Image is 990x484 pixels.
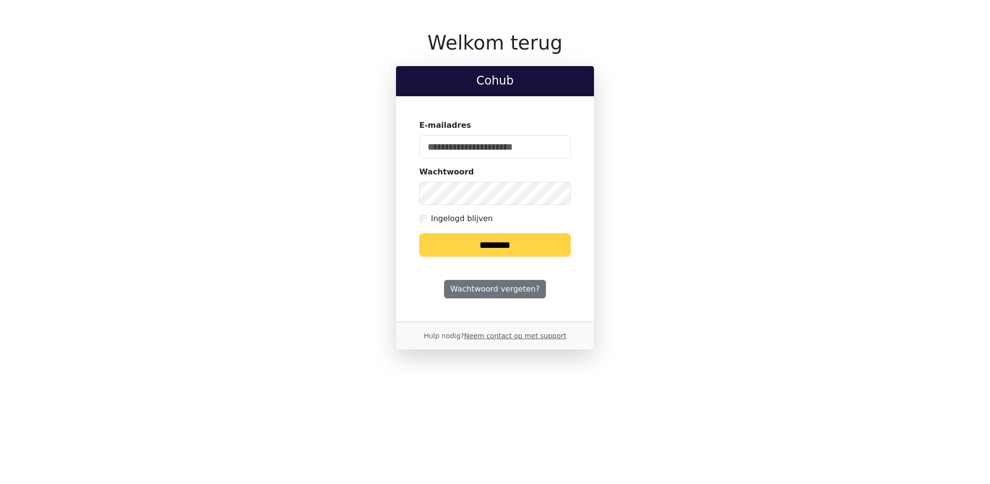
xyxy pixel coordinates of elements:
[464,332,566,340] a: Neem contact op met support
[424,332,566,340] small: Hulp nodig?
[404,74,586,88] h2: Cohub
[444,280,546,298] a: Wachtwoord vergeten?
[419,166,474,178] label: Wachtwoord
[396,31,594,54] h1: Welkom terug
[419,120,471,131] label: E-mailadres
[431,213,493,225] label: Ingelogd blijven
